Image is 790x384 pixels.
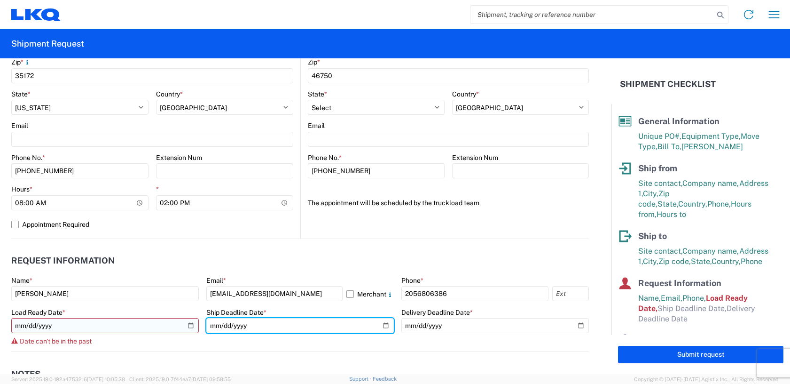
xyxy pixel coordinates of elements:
label: Appointment Required [11,217,293,232]
span: Server: 2025.19.0-192a4753216 [11,376,125,382]
label: Country [452,90,479,98]
span: [DATE] 10:05:38 [87,376,125,382]
span: City, [643,189,658,198]
span: Phone, [707,200,731,208]
label: Zip [308,58,320,66]
label: Email [308,121,325,130]
span: Bill To, [657,142,681,151]
span: General Information [638,116,720,126]
span: Company name, [682,247,739,256]
span: Client: 2025.19.0-7f44ea7 [129,376,231,382]
span: [PERSON_NAME] [681,142,743,151]
label: The appointment will be scheduled by the truckload team [308,195,479,210]
span: State, [657,200,678,208]
label: Extension Num [156,153,202,162]
label: State [308,90,327,98]
a: Feedback [373,376,397,382]
span: Name, [638,294,661,303]
label: State [11,90,31,98]
a: Support [349,376,373,382]
label: Load Ready Date [11,308,65,317]
h2: Notes [11,369,40,379]
label: Merchant [346,286,394,301]
span: Hours to [657,210,686,219]
label: Extension Num [452,153,498,162]
span: Request Information [638,278,721,288]
h2: Request Information [11,256,115,265]
span: Country, [678,200,707,208]
span: [DATE] 09:58:55 [191,376,231,382]
span: City, [643,257,658,266]
label: Zip [11,58,31,66]
span: Site contact, [638,247,682,256]
span: Copyright © [DATE]-[DATE] Agistix Inc., All Rights Reserved [634,375,779,384]
span: Site contact, [638,179,682,188]
span: Ship from [638,163,677,173]
label: Country [156,90,183,98]
span: Equipment Type, [681,132,741,141]
input: Ext [552,286,589,301]
label: Name [11,276,32,285]
span: Country, [712,257,741,266]
span: Zip code, [658,257,691,266]
label: Phone No. [308,153,342,162]
span: Ship to [638,231,667,241]
label: Ship Deadline Date [206,308,266,317]
span: Ship Deadline Date, [657,304,727,313]
span: Unique PO#, [638,132,681,141]
span: State, [691,257,712,266]
input: Shipment, tracking or reference number [470,6,714,24]
h2: Shipment Request [11,38,84,49]
h2: Shipment Checklist [620,79,716,90]
span: Phone [741,257,762,266]
span: Date can't be in the past [20,337,92,345]
label: Email [11,121,28,130]
label: Phone No. [11,153,45,162]
span: Email, [661,294,682,303]
label: Hours [11,185,32,193]
span: Company name, [682,179,739,188]
label: Phone [401,276,423,285]
label: Email [206,276,226,285]
button: Submit request [618,346,783,363]
label: Delivery Deadline Date [401,308,473,317]
span: Phone, [682,294,706,303]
